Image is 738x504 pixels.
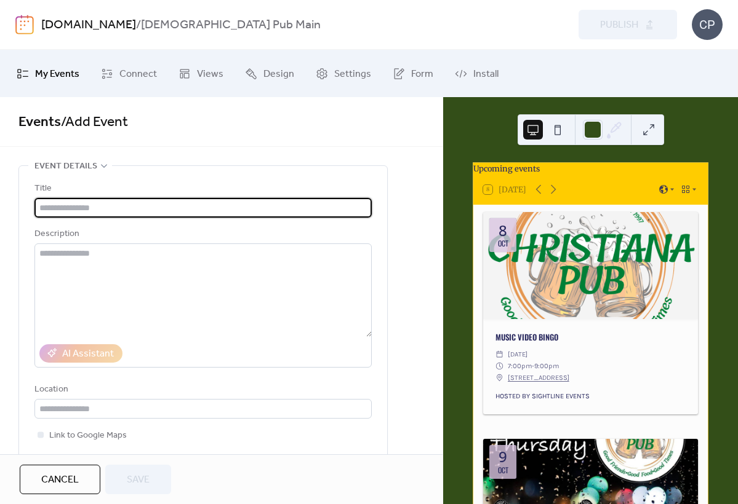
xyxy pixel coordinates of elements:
[169,55,233,92] a: Views
[473,163,708,175] div: Upcoming events
[495,372,503,384] div: ​
[49,428,127,443] span: Link to Google Maps
[34,227,369,242] div: Description
[498,240,508,247] div: Oct
[34,181,369,196] div: Title
[446,55,508,92] a: Install
[411,65,433,84] span: Form
[41,473,79,487] span: Cancel
[334,65,371,84] span: Settings
[34,382,369,397] div: Location
[7,55,89,92] a: My Events
[236,55,303,92] a: Design
[141,14,321,37] b: [DEMOGRAPHIC_DATA] Pub Main
[119,65,157,84] span: Connect
[92,55,166,92] a: Connect
[508,360,532,372] span: 7:00pm
[307,55,380,92] a: Settings
[508,372,569,384] a: [STREET_ADDRESS]
[495,348,503,360] div: ​
[34,159,97,174] span: Event details
[136,14,141,37] b: /
[263,65,294,84] span: Design
[15,15,34,34] img: logo
[532,360,534,372] span: -
[498,467,508,474] div: Oct
[20,465,100,494] button: Cancel
[499,449,507,464] div: 9
[483,331,698,343] div: MUSIC VIDEO BINGO
[483,392,698,402] div: HOSTED BY SIGHTLINE EVENTS
[197,65,223,84] span: Views
[383,55,443,92] a: Form
[41,14,136,37] a: [DOMAIN_NAME]
[61,109,128,136] span: / Add Event
[35,65,79,84] span: My Events
[495,360,503,372] div: ​
[534,360,559,372] span: 9:00pm
[473,65,499,84] span: Install
[18,109,61,136] a: Events
[508,348,527,360] span: [DATE]
[692,9,723,40] div: CP
[499,223,507,238] div: 8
